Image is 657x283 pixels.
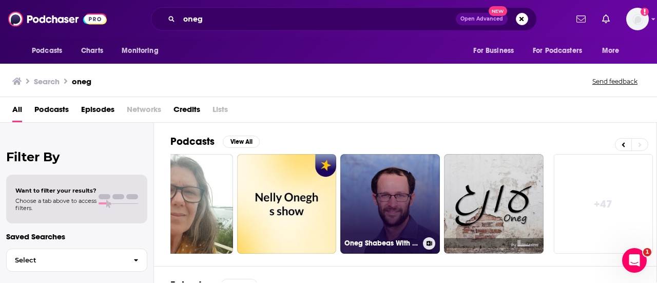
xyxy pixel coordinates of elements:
a: All [12,101,22,122]
button: View All [223,136,260,148]
h2: Podcasts [170,135,215,148]
span: Networks [127,101,161,122]
span: Open Advanced [460,16,503,22]
a: Show notifications dropdown [572,10,590,28]
a: Show notifications dropdown [598,10,614,28]
span: Logged in as LBraverman [626,8,649,30]
a: Podcasts [34,101,69,122]
span: Want to filter your results? [15,187,96,194]
a: Oneg Shabeas With [PERSON_NAME] sacchr [340,154,440,254]
a: Episodes [81,101,114,122]
img: User Profile [626,8,649,30]
span: Charts [81,44,103,58]
iframe: Intercom live chat [622,248,647,273]
button: open menu [25,41,75,61]
span: More [602,44,620,58]
input: Search podcasts, credits, & more... [179,11,456,27]
button: Show profile menu [626,8,649,30]
a: PodcastsView All [170,135,260,148]
span: Lists [212,101,228,122]
h2: Filter By [6,149,147,164]
span: Choose a tab above to access filters. [15,197,96,212]
span: For Business [473,44,514,58]
button: open menu [114,41,171,61]
button: Send feedback [589,77,641,86]
span: Monitoring [122,44,158,58]
span: Select [7,257,125,263]
svg: Add a profile image [641,8,649,16]
p: Saved Searches [6,232,147,241]
h3: oneg [72,77,91,86]
button: open menu [595,41,632,61]
span: Podcasts [32,44,62,58]
button: Open AdvancedNew [456,13,508,25]
a: Charts [74,41,109,61]
button: Select [6,249,147,272]
button: open menu [466,41,527,61]
h3: Search [34,77,60,86]
span: New [489,6,507,16]
span: For Podcasters [533,44,582,58]
h3: Oneg Shabeas With [PERSON_NAME] sacchr [344,239,419,248]
span: 1 [643,248,651,256]
img: Podchaser - Follow, Share and Rate Podcasts [8,9,107,29]
div: Search podcasts, credits, & more... [151,7,537,31]
a: +47 [554,154,653,254]
button: open menu [526,41,597,61]
a: Credits [173,101,200,122]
